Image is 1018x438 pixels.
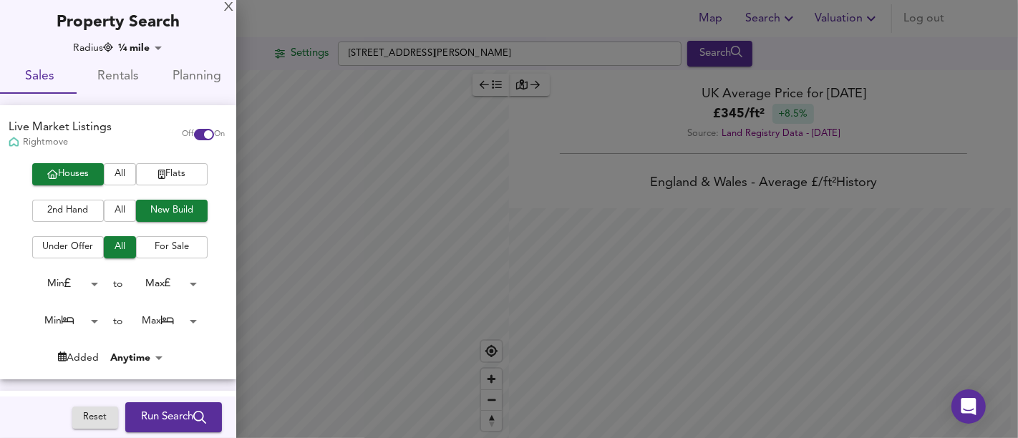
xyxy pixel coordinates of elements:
button: All [104,200,136,222]
span: Run Search [141,408,206,427]
button: All [104,163,136,185]
button: Reset [72,407,118,429]
div: Live Market Listings [9,120,112,136]
span: On [214,129,225,140]
div: Radius [73,41,113,55]
div: Max [123,273,202,295]
div: Min [24,273,103,295]
span: Houses [39,166,97,182]
div: to [114,277,123,291]
button: New Build [136,200,208,222]
span: All [111,203,129,219]
span: All [111,239,129,255]
button: Under Offer [32,236,104,258]
span: Off [182,129,194,140]
div: Rightmove [9,136,112,149]
button: Run Search [125,402,222,432]
span: For Sale [143,239,200,255]
div: X [224,3,233,13]
span: All [111,166,129,182]
div: Max [123,310,202,332]
div: Anytime [106,351,168,365]
div: Min [24,310,103,332]
button: All [104,236,136,258]
span: Sales [9,66,70,88]
button: Houses [32,163,104,185]
span: Planning [166,66,228,88]
span: Rentals [87,66,149,88]
div: ¼ mile [114,41,167,55]
span: Under Offer [39,239,97,255]
div: Open Intercom Messenger [951,389,986,424]
span: Reset [79,409,111,426]
div: to [114,314,123,328]
button: For Sale [136,236,208,258]
button: Flats [136,163,208,185]
img: Rightmove [9,137,19,149]
button: 2nd Hand [32,200,104,222]
div: Added [58,351,99,365]
span: 2nd Hand [39,203,97,219]
span: New Build [143,203,200,219]
span: Flats [143,166,200,182]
